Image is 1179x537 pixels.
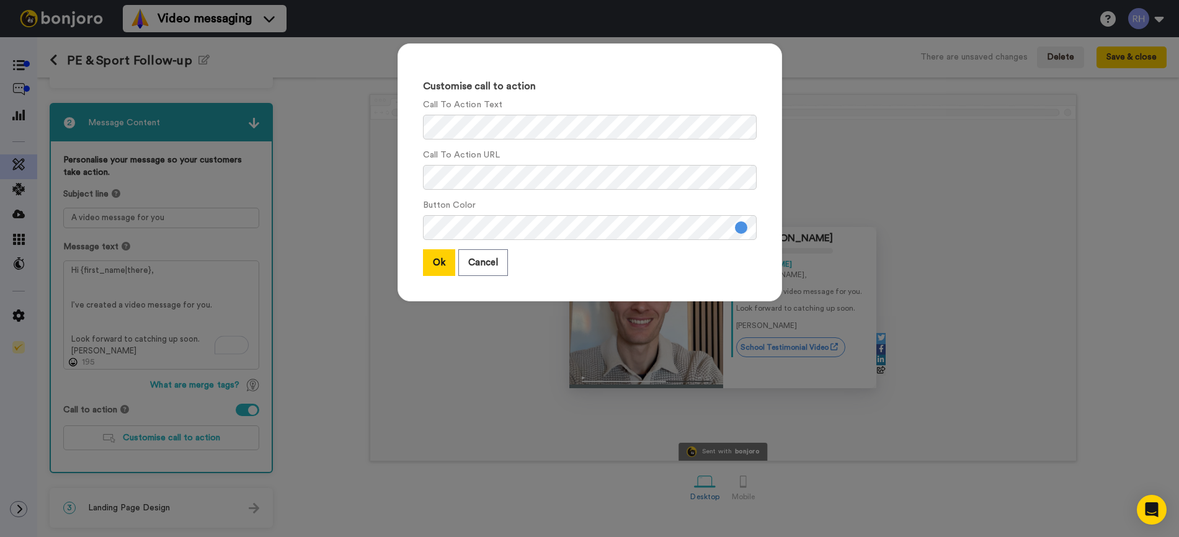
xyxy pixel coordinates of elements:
[423,99,503,112] label: Call To Action Text
[1137,495,1167,525] div: Open Intercom Messenger
[423,81,757,92] h3: Customise call to action
[423,249,455,276] button: Ok
[423,149,500,162] label: Call To Action URL
[458,249,508,276] button: Cancel
[423,199,476,212] label: Button Color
